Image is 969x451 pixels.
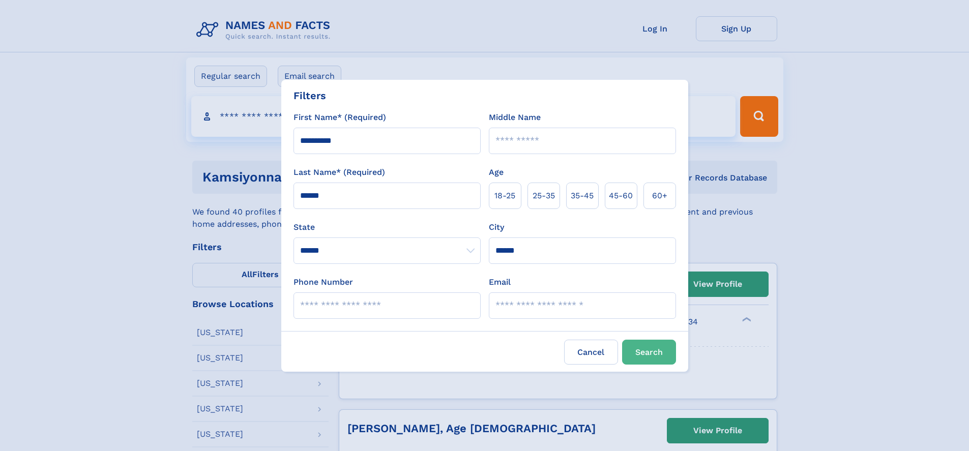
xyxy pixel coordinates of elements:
label: Last Name* (Required) [293,166,385,178]
label: State [293,221,481,233]
label: Middle Name [489,111,541,124]
span: 35‑45 [571,190,594,202]
button: Search [622,340,676,365]
span: 45‑60 [609,190,633,202]
label: City [489,221,504,233]
label: Age [489,166,504,178]
label: Email [489,276,511,288]
div: Filters [293,88,326,103]
label: First Name* (Required) [293,111,386,124]
span: 60+ [652,190,667,202]
span: 18‑25 [494,190,515,202]
span: 25‑35 [533,190,555,202]
label: Phone Number [293,276,353,288]
label: Cancel [564,340,618,365]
